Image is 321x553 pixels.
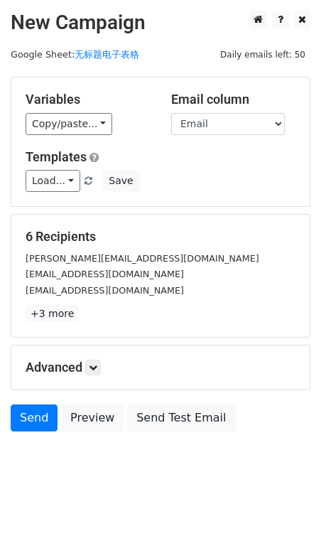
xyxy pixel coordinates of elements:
h2: New Campaign [11,11,310,35]
a: Send [11,404,58,431]
button: Save [102,170,139,192]
a: +3 more [26,305,79,323]
small: [EMAIL_ADDRESS][DOMAIN_NAME] [26,269,184,279]
small: [PERSON_NAME][EMAIL_ADDRESS][DOMAIN_NAME] [26,253,259,264]
a: Templates [26,149,87,164]
h5: Email column [171,92,295,107]
a: Copy/paste... [26,113,112,135]
h5: Advanced [26,360,295,375]
a: Daily emails left: 50 [215,49,310,60]
a: 无标题电子表格 [75,49,139,60]
small: Google Sheet: [11,49,139,60]
a: Preview [61,404,124,431]
h5: Variables [26,92,150,107]
a: Load... [26,170,80,192]
h5: 6 Recipients [26,229,295,245]
span: Daily emails left: 50 [215,47,310,63]
small: [EMAIL_ADDRESS][DOMAIN_NAME] [26,285,184,296]
a: Send Test Email [127,404,235,431]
